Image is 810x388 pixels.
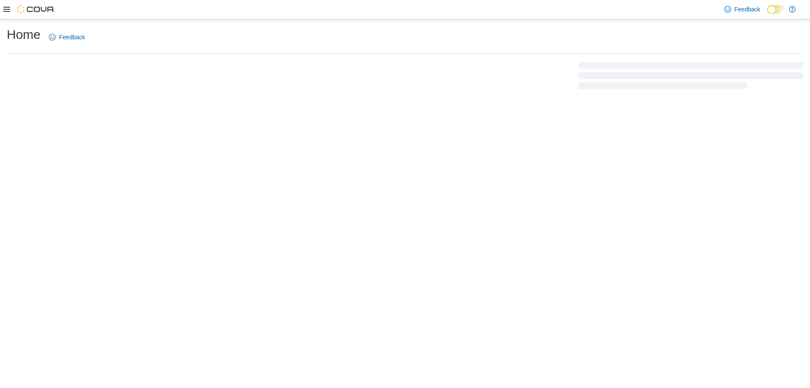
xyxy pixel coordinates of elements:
[734,5,760,14] span: Feedback
[46,29,88,46] a: Feedback
[59,33,85,41] span: Feedback
[7,26,40,43] h1: Home
[17,5,55,14] img: Cova
[578,64,803,91] span: Loading
[767,5,785,14] input: Dark Mode
[721,1,764,18] a: Feedback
